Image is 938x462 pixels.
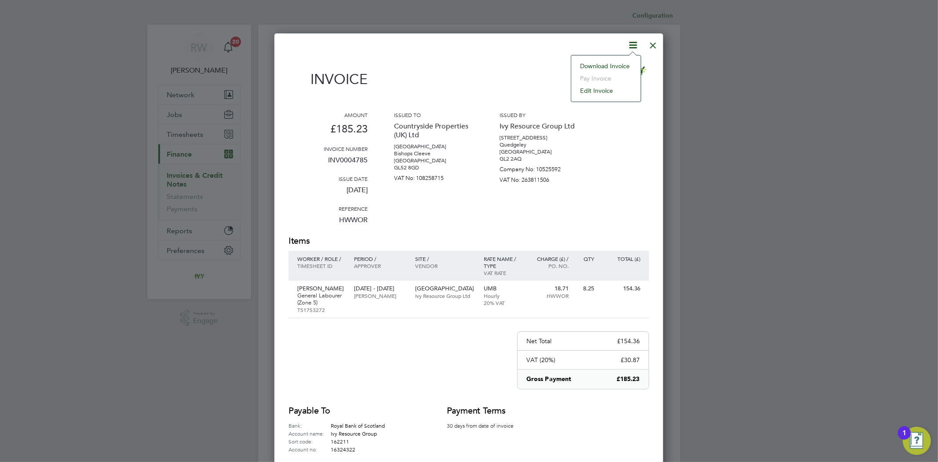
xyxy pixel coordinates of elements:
[394,143,473,150] p: [GEOGRAPHIC_DATA]
[394,118,473,143] p: Countryside Properties (UK) Ltd
[297,306,345,313] p: TS1753272
[500,141,579,148] p: Quedgeley
[576,84,636,97] li: Edit invoice
[288,111,368,118] h3: Amount
[288,405,420,417] h2: Payable to
[531,292,569,299] p: HWWOR
[354,292,406,299] p: [PERSON_NAME]
[500,118,579,134] p: Ivy Resource Group Ltd
[576,72,636,84] li: Pay invoice
[500,162,579,173] p: Company No: 10525592
[288,118,368,145] p: £185.23
[576,60,636,72] li: Download Invoice
[484,292,522,299] p: Hourly
[394,150,473,157] p: Bishops Cleeve
[297,285,345,292] p: [PERSON_NAME]
[484,285,522,292] p: UMB
[288,445,331,453] label: Account no:
[297,255,345,262] p: Worker / Role /
[526,375,572,384] p: Gross Payment
[297,292,345,306] p: General Labourer (Zone 5)
[394,164,473,171] p: GL52 8GD
[288,205,368,212] h3: Reference
[394,111,473,118] h3: Issued to
[578,255,594,262] p: QTY
[484,299,522,306] p: 20% VAT
[617,375,640,384] p: £185.23
[354,262,406,269] p: Approver
[484,269,522,276] p: VAT rate
[288,182,368,205] p: [DATE]
[500,173,579,183] p: VAT No: 263811506
[394,171,473,182] p: VAT No: 108258715
[500,148,579,155] p: [GEOGRAPHIC_DATA]
[500,134,579,141] p: [STREET_ADDRESS]
[288,212,368,235] p: HWWOR
[416,292,475,299] p: Ivy Resource Group Ltd
[578,285,594,292] p: 8.25
[903,427,931,455] button: Open Resource Center, 1 new notification
[288,152,368,175] p: INV0004785
[288,235,649,247] h2: Items
[354,255,406,262] p: Period /
[288,437,331,445] label: Sort code:
[288,71,368,88] h1: Invoice
[288,429,331,437] label: Account name:
[447,422,526,429] p: 30 days from date of invoice
[447,405,526,417] h2: Payment terms
[288,145,368,152] h3: Invoice number
[526,337,551,345] p: Net Total
[526,356,555,364] p: VAT (20%)
[288,175,368,182] h3: Issue date
[603,255,640,262] p: Total (£)
[416,262,475,269] p: Vendor
[531,255,569,262] p: Charge (£) /
[288,422,331,429] label: Bank:
[617,337,640,345] p: £154.36
[603,285,640,292] p: 154.36
[331,446,355,453] span: 16324322
[902,433,906,444] div: 1
[354,285,406,292] p: [DATE] - [DATE]
[394,157,473,164] p: [GEOGRAPHIC_DATA]
[416,255,475,262] p: Site /
[331,430,377,437] span: Ivy Resource Group
[531,262,569,269] p: Po. No.
[297,262,345,269] p: Timesheet ID
[500,155,579,162] p: GL2 2AQ
[531,285,569,292] p: 18.71
[416,285,475,292] p: [GEOGRAPHIC_DATA]
[331,438,349,445] span: 162211
[331,422,385,429] span: Royal Bank of Scotland
[620,356,640,364] p: £30.87
[484,255,522,269] p: Rate name / type
[500,111,579,118] h3: Issued by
